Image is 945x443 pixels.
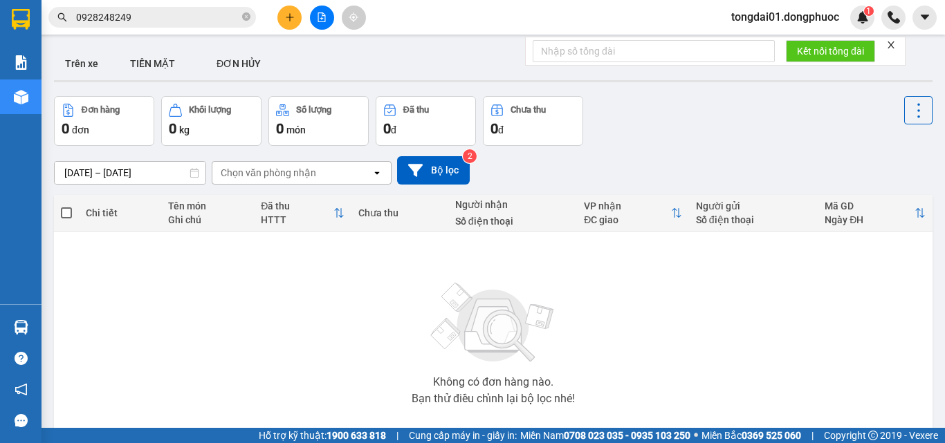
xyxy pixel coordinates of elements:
[358,207,441,218] div: Chưa thu
[168,200,248,211] div: Tên món
[463,149,477,163] sup: 2
[268,96,369,146] button: Số lượng0món
[520,428,690,443] span: Miền Nam
[15,352,28,365] span: question-circle
[409,428,517,443] span: Cung cấp máy in - giấy in:
[433,377,553,388] div: Không có đơn hàng nào.
[371,167,383,178] svg: open
[391,124,396,135] span: đ
[376,96,476,146] button: Đã thu0đ
[179,124,190,135] span: kg
[742,430,801,441] strong: 0369 525 060
[14,55,28,70] img: solution-icon
[868,431,878,440] span: copyright
[217,58,261,69] span: ĐƠN HỦY
[14,320,28,334] img: warehouse-icon
[564,430,690,441] strong: 0708 023 035 - 0935 103 250
[261,200,333,211] div: Đã thu
[866,6,871,16] span: 1
[242,11,250,24] span: close-circle
[856,11,869,23] img: icon-new-feature
[825,214,915,225] div: Ngày ĐH
[12,9,30,30] img: logo-vxr
[696,214,811,225] div: Số điện thoại
[130,58,175,69] span: TIỀN MẶT
[259,428,386,443] span: Hỗ trợ kỹ thuật:
[189,105,231,115] div: Khối lượng
[55,162,205,184] input: Select a date range.
[276,120,284,137] span: 0
[888,11,900,23] img: phone-icon
[86,207,154,218] div: Chi tiết
[533,40,775,62] input: Nhập số tổng đài
[577,195,689,232] th: Toggle SortBy
[694,433,698,438] span: ⚪️
[72,124,89,135] span: đơn
[62,120,69,137] span: 0
[277,6,302,30] button: plus
[317,12,327,22] span: file-add
[349,12,358,22] span: aim
[261,214,333,225] div: HTTT
[797,44,864,59] span: Kết nối tổng đài
[864,6,874,16] sup: 1
[498,124,504,135] span: đ
[14,90,28,104] img: warehouse-icon
[424,274,562,371] img: svg+xml;base64,PHN2ZyBjbGFzcz0ibGlzdC1wbHVnX19zdmciIHhtbG5zPSJodHRwOi8vd3d3LnczLm9yZy8yMDAwL3N2Zy...
[396,428,398,443] span: |
[696,200,811,211] div: Người gửi
[15,414,28,427] span: message
[54,96,154,146] button: Đơn hàng0đơn
[786,40,875,62] button: Kết nối tổng đài
[490,120,498,137] span: 0
[296,105,331,115] div: Số lượng
[511,105,546,115] div: Chưa thu
[169,120,176,137] span: 0
[811,428,814,443] span: |
[584,214,671,225] div: ĐC giao
[57,12,67,22] span: search
[342,6,366,30] button: aim
[919,11,931,23] span: caret-down
[221,166,316,180] div: Chọn văn phòng nhận
[383,120,391,137] span: 0
[412,393,575,404] div: Bạn thử điều chỉnh lại bộ lọc nhé!
[327,430,386,441] strong: 1900 633 818
[912,6,937,30] button: caret-down
[168,214,248,225] div: Ghi chú
[310,6,334,30] button: file-add
[483,96,583,146] button: Chưa thu0đ
[285,12,295,22] span: plus
[818,195,933,232] th: Toggle SortBy
[720,8,850,26] span: tongdai01.dongphuoc
[76,10,239,25] input: Tìm tên, số ĐT hoặc mã đơn
[825,200,915,211] div: Mã GD
[403,105,429,115] div: Đã thu
[455,199,570,210] div: Người nhận
[15,383,28,396] span: notification
[701,428,801,443] span: Miền Bắc
[886,40,896,50] span: close
[286,124,306,135] span: món
[82,105,120,115] div: Đơn hàng
[584,200,671,211] div: VP nhận
[455,216,570,227] div: Số điện thoại
[54,47,109,80] button: Trên xe
[397,156,470,185] button: Bộ lọc
[242,12,250,21] span: close-circle
[161,96,262,146] button: Khối lượng0kg
[254,195,351,232] th: Toggle SortBy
